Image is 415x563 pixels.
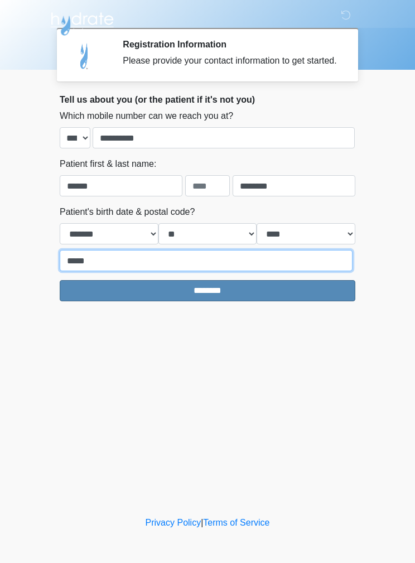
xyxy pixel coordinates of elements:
a: | [201,518,203,527]
label: Which mobile number can we reach you at? [60,109,233,123]
label: Patient's birth date & postal code? [60,205,195,219]
img: Hydrate IV Bar - Flagstaff Logo [49,8,115,36]
div: Please provide your contact information to get started. [123,54,339,68]
h2: Tell us about you (or the patient if it's not you) [60,94,355,105]
a: Privacy Policy [146,518,201,527]
a: Terms of Service [203,518,269,527]
img: Agent Avatar [68,39,102,73]
label: Patient first & last name: [60,157,156,171]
